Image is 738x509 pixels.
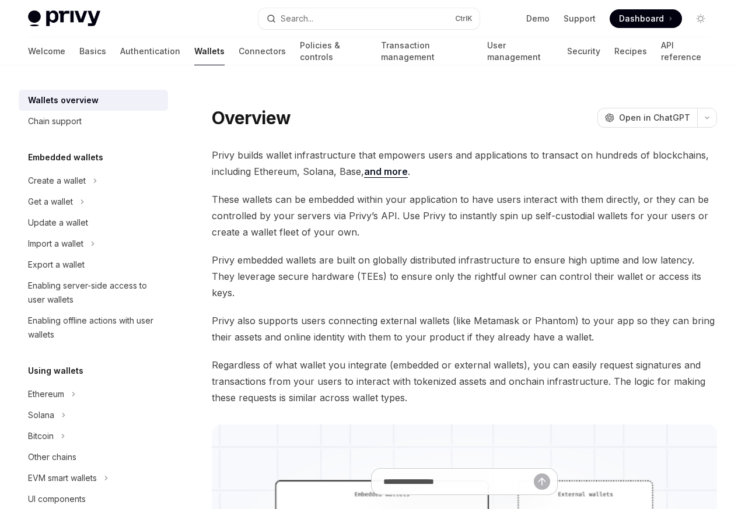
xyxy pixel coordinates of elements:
a: Enabling offline actions with user wallets [19,310,168,345]
button: EVM smart wallets [19,468,168,489]
input: Ask a question... [383,469,534,494]
h5: Using wallets [28,364,83,378]
a: User management [487,37,553,65]
span: These wallets can be embedded within your application to have users interact with them directly, ... [212,191,717,240]
div: Chain support [28,114,82,128]
a: Update a wallet [19,212,168,233]
div: Ethereum [28,387,64,401]
a: Enabling server-side access to user wallets [19,275,168,310]
button: Send message [534,473,550,490]
a: Recipes [614,37,647,65]
button: Create a wallet [19,170,168,191]
a: Security [567,37,600,65]
button: Toggle dark mode [691,9,710,28]
a: Chain support [19,111,168,132]
img: light logo [28,10,100,27]
a: Wallets [194,37,225,65]
div: Solana [28,408,54,422]
a: Wallets overview [19,90,168,111]
a: API reference [661,37,710,65]
div: Export a wallet [28,258,85,272]
h1: Overview [212,107,291,128]
div: Other chains [28,450,76,464]
span: Open in ChatGPT [619,112,690,124]
span: Privy embedded wallets are built on globally distributed infrastructure to ensure high uptime and... [212,252,717,301]
div: EVM smart wallets [28,471,97,485]
div: Enabling offline actions with user wallets [28,314,161,342]
a: Other chains [19,447,168,468]
a: Authentication [120,37,180,65]
a: Policies & controls [300,37,367,65]
h5: Embedded wallets [28,150,103,164]
button: Solana [19,405,168,426]
span: Regardless of what wallet you integrate (embedded or external wallets), you can easily request si... [212,357,717,406]
span: Dashboard [619,13,664,24]
a: Welcome [28,37,65,65]
div: Import a wallet [28,237,83,251]
button: Get a wallet [19,191,168,212]
a: Dashboard [610,9,682,28]
div: Update a wallet [28,216,88,230]
span: Ctrl K [455,14,473,23]
a: Demo [526,13,550,24]
div: Wallets overview [28,93,99,107]
a: Transaction management [381,37,474,65]
div: Bitcoin [28,429,54,443]
a: Connectors [239,37,286,65]
button: Bitcoin [19,426,168,447]
div: Create a wallet [28,174,86,188]
a: Support [564,13,596,24]
button: Open in ChatGPT [597,108,697,128]
div: Enabling server-side access to user wallets [28,279,161,307]
a: and more [364,166,408,178]
div: Get a wallet [28,195,73,209]
button: Import a wallet [19,233,168,254]
a: Basics [79,37,106,65]
div: Search... [281,12,313,26]
span: Privy also supports users connecting external wallets (like Metamask or Phantom) to your app so t... [212,313,717,345]
button: Ethereum [19,384,168,405]
button: Search...CtrlK [258,8,480,29]
span: Privy builds wallet infrastructure that empowers users and applications to transact on hundreds o... [212,147,717,180]
a: Export a wallet [19,254,168,275]
div: UI components [28,492,86,506]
